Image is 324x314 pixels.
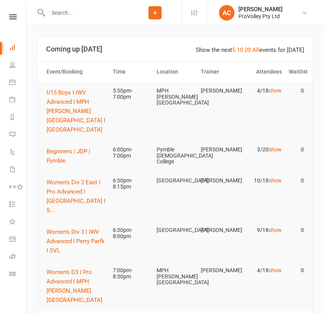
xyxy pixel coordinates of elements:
a: Roll call kiosk mode [9,249,27,266]
td: 0 [285,221,307,239]
div: ProVolley Pty Ltd [238,13,283,20]
a: show [269,227,282,233]
a: show [269,146,282,153]
span: Women's D3 I Pro Advanced I MPH [PERSON_NAME][GEOGRAPHIC_DATA] [47,269,102,304]
td: 9/18 [241,221,285,239]
th: Event/Booking [43,62,109,82]
a: Dashboard [9,39,27,57]
a: Class kiosk mode [9,266,27,283]
th: Time [109,62,153,82]
a: Reports [9,109,27,127]
th: Waitlist [285,62,307,82]
a: show [269,88,282,94]
td: [GEOGRAPHIC_DATA] [153,172,197,190]
th: Location [153,62,197,82]
button: Women's Div 2 East I Pro Advanced I [GEOGRAPHIC_DATA] I S... [47,178,108,215]
a: 10 [237,46,243,53]
span: U15 Boys I IWV Advanced I MPH [PERSON_NAME][GEOGRAPHIC_DATA] I [GEOGRAPHIC_DATA] [47,89,105,133]
a: General attendance kiosk mode [9,231,27,249]
td: 6:00pm-7:00pm [109,141,153,165]
td: 0 [285,172,307,190]
a: What's New [9,214,27,231]
th: Trainer [197,62,241,82]
a: show [269,267,282,273]
td: [PERSON_NAME] [197,221,241,239]
td: 6:30pm-8:00pm [109,221,153,245]
td: 0 [285,261,307,280]
td: Pymble [DEMOGRAPHIC_DATA] College [153,141,197,171]
h3: Coming up [DATE] [46,45,304,53]
td: 5:30pm-7:00pm [109,82,153,106]
div: Show the next events for [DATE] [196,45,304,55]
td: 0 [285,141,307,159]
td: 10/18 [241,172,285,190]
td: 4/18 [241,82,285,100]
th: Attendees [241,62,285,82]
td: 6:30pm-8:15pm [109,172,153,196]
a: Calendar [9,74,27,92]
td: [PERSON_NAME] [197,261,241,280]
a: All [252,46,259,53]
td: 4/18 [241,261,285,280]
button: Women's D3 I Pro Advanced I MPH [PERSON_NAME][GEOGRAPHIC_DATA] [47,268,108,305]
td: MPH [PERSON_NAME][GEOGRAPHIC_DATA] [153,82,197,112]
a: Payments [9,92,27,109]
td: 3/20 [241,141,285,159]
a: show [269,177,282,184]
td: 7:00pm-8:30pm [109,261,153,286]
td: [PERSON_NAME] [197,172,241,190]
td: [GEOGRAPHIC_DATA] [153,221,197,239]
td: 0 [285,82,307,100]
a: 5 [232,46,235,53]
div: [PERSON_NAME] [238,6,283,13]
td: [PERSON_NAME] [197,82,241,100]
button: U15 Boys I IWV Advanced I MPH [PERSON_NAME][GEOGRAPHIC_DATA] I [GEOGRAPHIC_DATA] [47,88,108,134]
span: Women's Div 2 East I Pro Advanced I [GEOGRAPHIC_DATA] I S... [47,179,105,214]
span: Women's Div 3 I IWV Advanced I Perry Parfk I SVL [47,228,105,254]
td: MPH [PERSON_NAME][GEOGRAPHIC_DATA] [153,261,197,292]
a: 20 [245,46,251,53]
div: AC [219,5,234,21]
span: Beginners | JDP | Pymble [47,148,90,164]
input: Search... [46,7,129,18]
button: Beginners | JDP | Pymble [47,147,106,165]
a: People [9,57,27,74]
button: Women's Div 3 I IWV Advanced I Perry Parfk I SVL [47,227,106,255]
td: [PERSON_NAME] [197,141,241,159]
